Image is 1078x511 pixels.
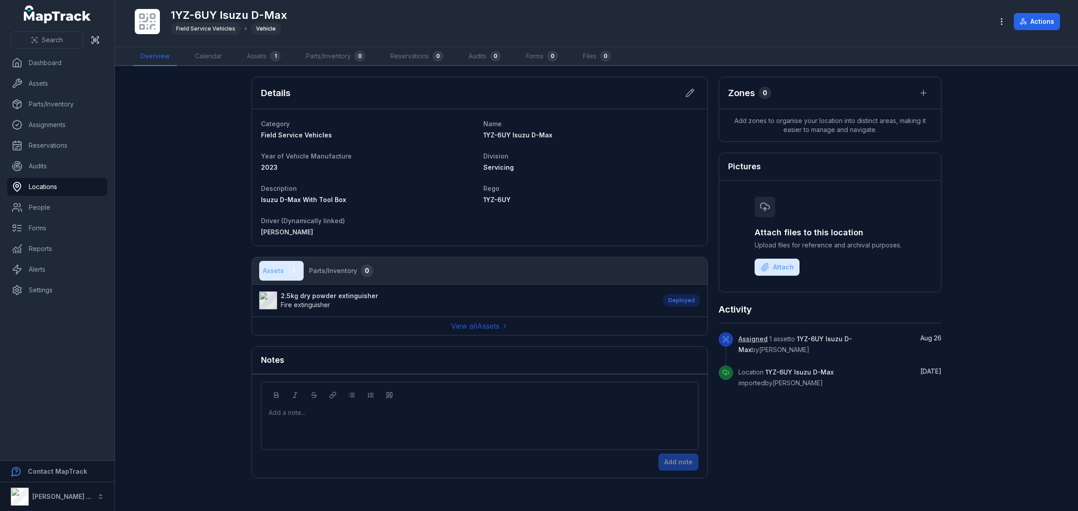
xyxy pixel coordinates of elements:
span: 1YZ-6UY Isuzu D-Max [483,131,552,139]
a: Assets1 [240,47,288,66]
a: Locations [7,178,107,196]
span: Driver (Dynamically linked) [261,217,345,225]
a: Audits0 [461,47,508,66]
a: People [7,198,107,216]
button: Actions [1014,13,1060,30]
span: [DATE] [920,367,941,375]
div: 1 [270,51,281,62]
time: 8/26/2025, 4:49:59 PM [920,334,941,342]
a: Files0 [576,47,618,66]
button: Parts/Inventory0 [305,261,377,281]
span: Category [261,120,290,128]
strong: Contact MapTrack [28,467,87,475]
a: Reservations [7,137,107,154]
h2: Details [261,87,291,99]
span: 1YZ-6UY [483,196,511,203]
a: Parts/Inventory [7,95,107,113]
span: Division [483,152,508,160]
a: MapTrack [24,5,91,23]
span: 2023 [261,163,278,171]
h1: 1YZ-6UY Isuzu D-Max [171,8,287,22]
button: Attach [755,259,800,276]
span: Fire extinguisher [281,301,330,308]
span: Search [42,35,63,44]
span: Field Service Vehicles [176,25,235,32]
strong: [PERSON_NAME] Air [32,493,95,500]
span: Description [261,185,297,192]
a: Forms [7,219,107,237]
span: Isuzu D-Max With Tool Box [261,196,346,203]
a: Assigned [738,335,768,344]
div: Vehicle [251,22,281,35]
span: Servicing [483,163,514,171]
a: 2.5kg dry powder extinguisherFire extinguisher [259,291,654,309]
div: 0 [600,51,611,62]
strong: 2.5kg dry powder extinguisher [281,291,378,300]
span: Location imported by [PERSON_NAME] [738,368,834,387]
a: Audits [7,157,107,175]
a: Calendar [188,47,229,66]
button: Assets1 [259,261,304,281]
a: View allAssets [451,321,508,331]
h3: Pictures [728,160,761,173]
div: 0 [361,264,373,277]
div: 0 [433,51,443,62]
span: Aug 26 [920,334,941,342]
a: Parts/Inventory0 [299,47,372,66]
a: Dashboard [7,54,107,72]
span: 1YZ-6UY Isuzu D-Max [765,368,834,376]
a: Alerts [7,260,107,278]
div: Deployed [663,294,700,307]
time: 8/15/2025, 10:36:34 AM [920,367,941,375]
a: Reports [7,240,107,258]
div: 0 [759,87,771,99]
button: Search [11,31,83,48]
h2: Activity [719,303,752,316]
div: 1 [287,264,300,277]
span: Name [483,120,502,128]
span: Add zones to organise your location into distinct areas, making it easier to manage and navigate. [719,109,941,141]
h3: Attach files to this location [755,226,906,239]
a: Assignments [7,116,107,134]
div: 0 [490,51,501,62]
span: Upload files for reference and archival purposes. [755,241,906,250]
div: 0 [354,51,365,62]
a: Assets [7,75,107,93]
div: 0 [547,51,558,62]
a: Overview [133,47,177,66]
a: Settings [7,281,107,299]
span: Year of Vehicle Manufacture [261,152,352,160]
h2: Zones [728,87,755,99]
h3: Notes [261,354,284,366]
a: [PERSON_NAME] [261,228,476,237]
span: Rego [483,185,499,192]
a: Forms0 [519,47,565,66]
span: Field Service Vehicles [261,131,332,139]
span: 1 asset to by [PERSON_NAME] [738,335,852,353]
a: Reservations0 [383,47,451,66]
